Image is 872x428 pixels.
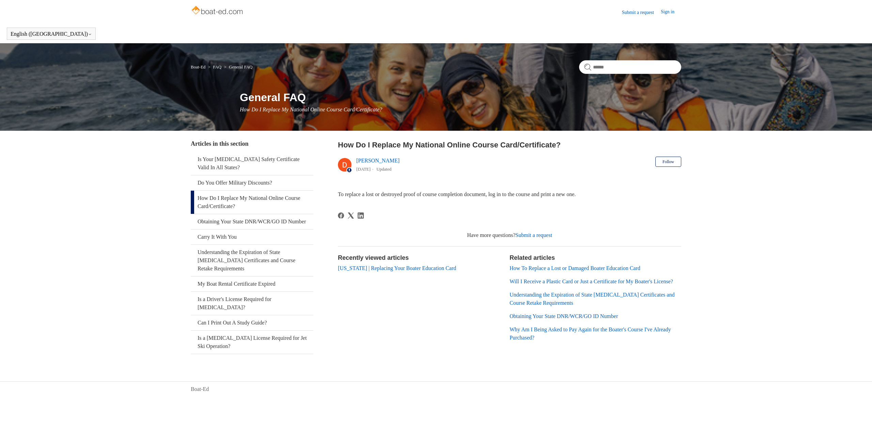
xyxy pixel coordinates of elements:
a: Is a Driver's License Required for [MEDICAL_DATA]? [191,292,313,315]
a: X Corp [348,212,354,219]
a: Understanding the Expiration of State [MEDICAL_DATA] Certificates and Course Retake Requirements [510,292,674,306]
span: To replace a lost or destroyed proof of course completion document, log in to the course and prin... [338,191,576,197]
div: Have more questions? [338,231,681,239]
a: Obtaining Your State DNR/WCR/GO ID Number [510,313,618,319]
a: How Do I Replace My National Online Course Card/Certificate? [191,191,313,214]
a: [US_STATE] | Replacing Your Boater Education Card [338,265,456,271]
a: Do You Offer Military Discounts? [191,175,313,190]
svg: Share this page on Facebook [338,212,344,219]
h2: Related articles [510,253,681,263]
input: Search [579,60,681,74]
a: Obtaining Your State DNR/WCR/GO ID Number [191,214,313,229]
a: Understanding the Expiration of State [MEDICAL_DATA] Certificates and Course Retake Requirements [191,245,313,276]
span: Articles in this section [191,140,248,147]
a: Why Am I Being Asked to Pay Again for the Boater's Course I've Already Purchased? [510,327,671,340]
a: Is a [MEDICAL_DATA] License Required for Jet Ski Operation? [191,331,313,354]
a: Can I Print Out A Study Guide? [191,315,313,330]
a: Facebook [338,212,344,219]
time: 03/01/2024, 17:03 [356,167,371,172]
a: Is Your [MEDICAL_DATA] Safety Certificate Valid In All States? [191,152,313,175]
button: English ([GEOGRAPHIC_DATA]) [11,31,92,37]
a: LinkedIn [358,212,364,219]
a: [PERSON_NAME] [356,158,400,163]
button: Follow Article [655,157,681,167]
img: Boat-Ed Help Center home page [191,4,245,18]
h2: Recently viewed articles [338,253,503,263]
a: Will I Receive a Plastic Card or Just a Certificate for My Boater's License? [510,279,673,284]
a: Submit a request [622,9,661,16]
a: General FAQ [229,64,252,69]
svg: Share this page on LinkedIn [358,212,364,219]
li: Updated [376,167,391,172]
span: How Do I Replace My National Online Course Card/Certificate? [240,107,382,112]
li: Boat-Ed [191,64,207,69]
a: Submit a request [515,232,552,238]
a: Boat-Ed [191,64,205,69]
svg: Share this page on X Corp [348,212,354,219]
a: Boat-Ed [191,385,209,393]
div: Live chat [849,405,867,423]
a: FAQ [213,64,221,69]
h1: General FAQ [240,89,681,106]
a: Carry It With You [191,229,313,244]
li: General FAQ [222,64,252,69]
a: My Boat Rental Certificate Expired [191,276,313,291]
a: How To Replace a Lost or Damaged Boater Education Card [510,265,640,271]
h2: How Do I Replace My National Online Course Card/Certificate? [338,139,681,150]
li: FAQ [207,64,223,69]
a: Sign in [661,8,681,16]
